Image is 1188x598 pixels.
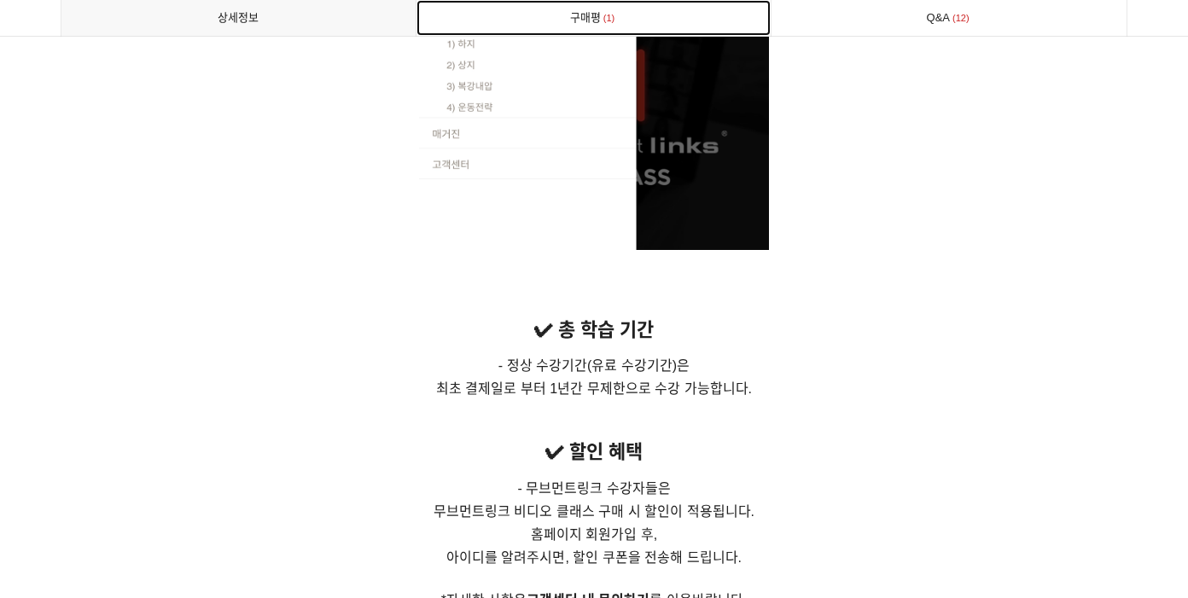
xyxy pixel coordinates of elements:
span: 최초 결제일로 부터 1년간 무제한으로 수강 가능합니다. [436,381,752,396]
span: 12 [950,9,972,27]
span: - 무브먼트링크 수강자들은 [517,481,670,496]
span: 무브먼트링크 비디오 클래스 구매 시 할인이 적용됩니다. [434,504,754,519]
span: 홈페이지 회원가입 후, [531,527,657,542]
strong: ✔︎ 할인 혜택 [545,441,643,462]
span: 아이디를 알려주시면, 할인 쿠폰을 전송해 드립니다. [446,550,742,565]
span: - 정상 수강기간(유료 수강기간)은 [498,358,690,373]
strong: ✔︎ 총 학습 기간 [534,319,654,340]
span: 1 [601,9,618,27]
